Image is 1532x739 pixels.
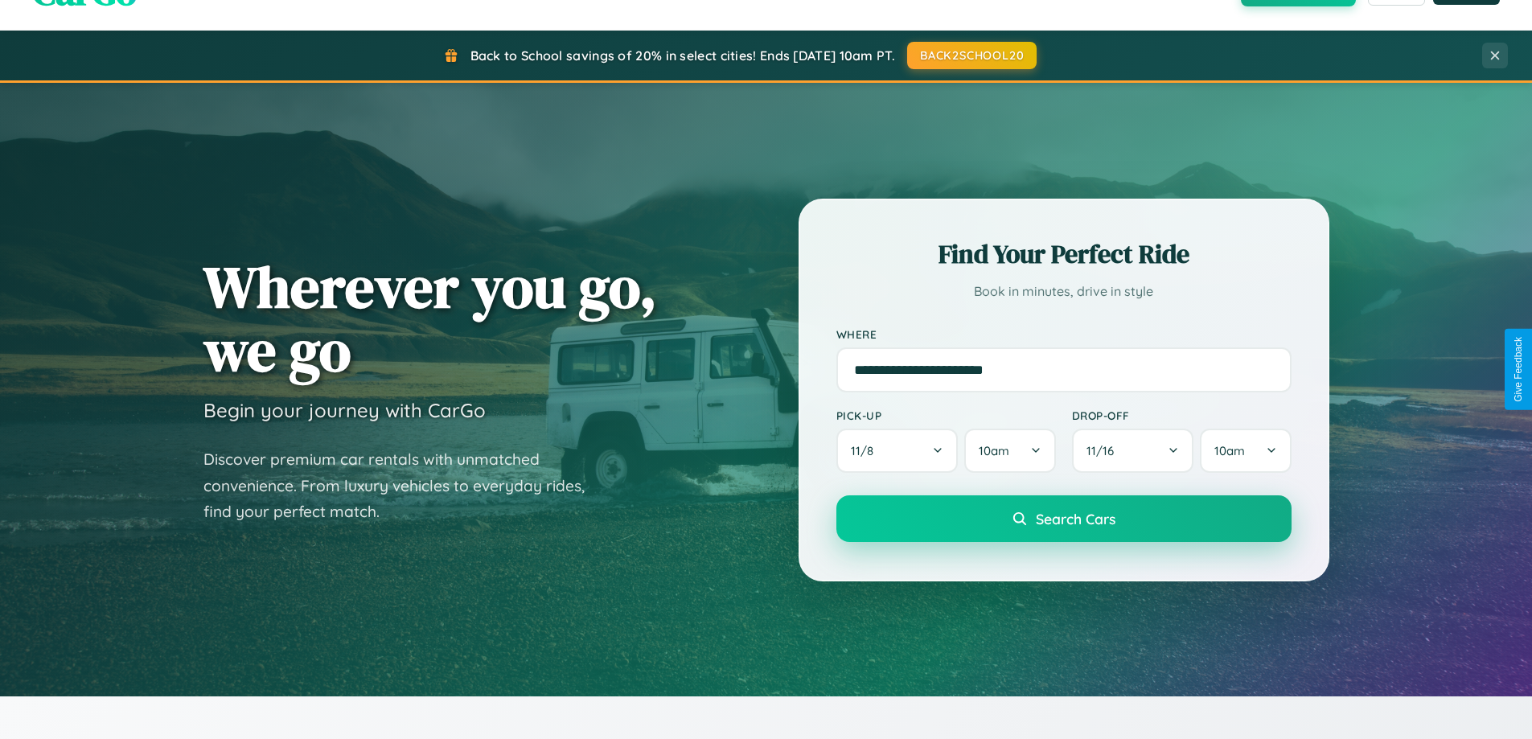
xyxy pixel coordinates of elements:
span: 11 / 16 [1086,443,1122,458]
button: 10am [1200,429,1291,473]
span: 10am [979,443,1009,458]
h3: Begin your journey with CarGo [203,398,486,422]
button: 10am [964,429,1055,473]
h2: Find Your Perfect Ride [836,236,1292,272]
span: 11 / 8 [851,443,881,458]
label: Pick-up [836,409,1056,422]
button: 11/16 [1072,429,1194,473]
h1: Wherever you go, we go [203,255,657,382]
label: Drop-off [1072,409,1292,422]
button: BACK2SCHOOL20 [907,42,1037,69]
span: 10am [1214,443,1245,458]
p: Discover premium car rentals with unmatched convenience. From luxury vehicles to everyday rides, ... [203,446,606,525]
label: Where [836,327,1292,341]
span: Back to School savings of 20% in select cities! Ends [DATE] 10am PT. [470,47,895,64]
div: Give Feedback [1513,337,1524,402]
button: 11/8 [836,429,959,473]
span: Search Cars [1036,510,1115,528]
p: Book in minutes, drive in style [836,280,1292,303]
button: Search Cars [836,495,1292,542]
